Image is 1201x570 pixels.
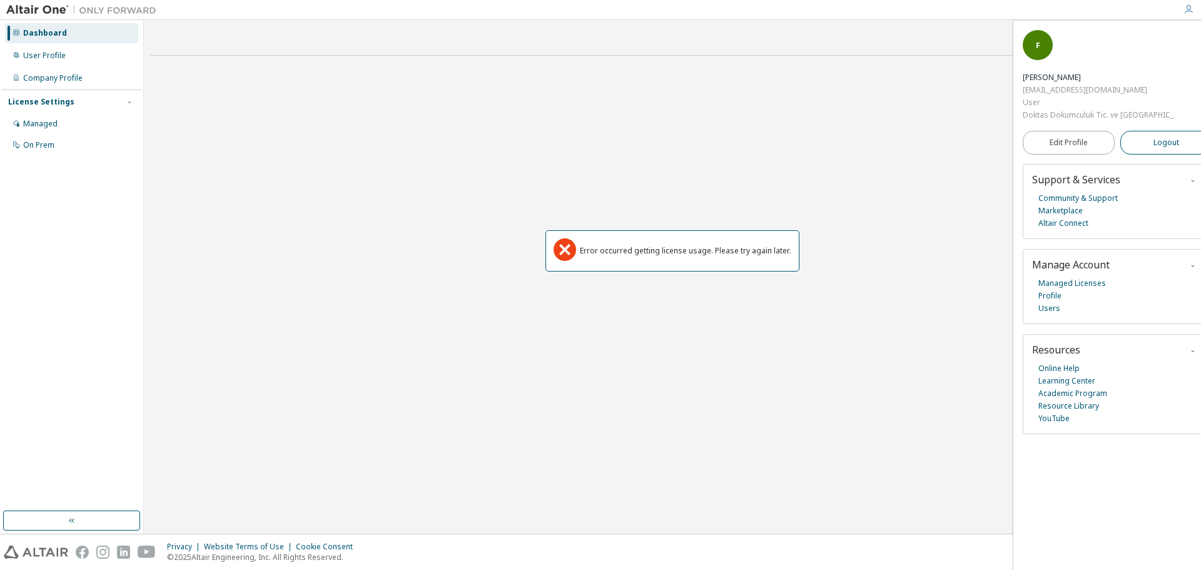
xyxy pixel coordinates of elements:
[296,542,360,552] div: Cookie Consent
[23,73,83,83] div: Company Profile
[138,546,156,559] img: youtube.svg
[1023,71,1174,84] div: Fahrettin Aydemir
[4,546,68,559] img: altair_logo.svg
[1038,192,1118,205] a: Community & Support
[23,140,54,150] div: On Prem
[1038,375,1095,387] a: Learning Center
[1032,343,1080,357] span: Resources
[167,542,204,552] div: Privacy
[1153,136,1179,149] span: Logout
[76,546,89,559] img: facebook.svg
[1038,387,1107,400] a: Academic Program
[1038,205,1083,217] a: Marketplace
[23,119,58,129] div: Managed
[580,246,791,256] div: Error occurred getting license usage. Please try again later.
[1023,96,1174,109] div: User
[23,51,66,61] div: User Profile
[1036,40,1040,51] span: F
[1023,84,1174,96] div: [EMAIL_ADDRESS][DOMAIN_NAME]
[1038,217,1088,230] a: Altair Connect
[1038,290,1062,302] a: Profile
[1050,138,1088,148] span: Edit Profile
[1032,258,1110,272] span: Manage Account
[1023,109,1174,121] div: Doktas Dokumculuk Tic. ve [GEOGRAPHIC_DATA]. A.S.
[1032,173,1120,186] span: Support & Services
[23,28,67,38] div: Dashboard
[6,4,163,16] img: Altair One
[8,97,74,107] div: License Settings
[1023,131,1115,155] a: Edit Profile
[1038,277,1106,290] a: Managed Licenses
[1038,302,1060,315] a: Users
[1038,362,1080,375] a: Online Help
[96,546,109,559] img: instagram.svg
[204,542,296,552] div: Website Terms of Use
[117,546,130,559] img: linkedin.svg
[167,552,360,562] p: © 2025 Altair Engineering, Inc. All Rights Reserved.
[1038,412,1070,425] a: YouTube
[1038,400,1099,412] a: Resource Library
